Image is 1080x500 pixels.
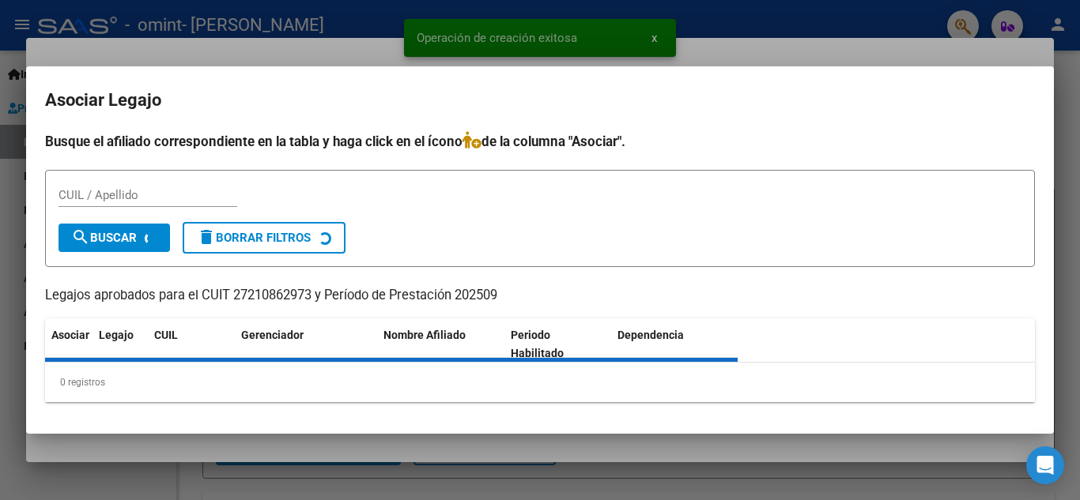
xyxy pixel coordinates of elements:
[154,329,178,341] span: CUIL
[377,318,504,370] datatable-header-cell: Nombre Afiliado
[45,131,1035,152] h4: Busque el afiliado correspondiente en la tabla y haga click en el ícono de la columna "Asociar".
[71,231,137,245] span: Buscar
[183,222,346,254] button: Borrar Filtros
[45,286,1035,306] p: Legajos aprobados para el CUIT 27210862973 y Período de Prestación 202509
[511,329,564,359] span: Periodo Habilitado
[611,318,738,370] datatable-header-cell: Dependencia
[71,227,90,246] mat-icon: search
[383,329,466,341] span: Nombre Afiliado
[504,318,611,370] datatable-header-cell: Periodo Habilitado
[241,329,304,341] span: Gerenciador
[197,227,216,246] mat-icon: delete
[1026,446,1064,484] div: Open Intercom Messenger
[617,329,684,341] span: Dependencia
[235,318,377,370] datatable-header-cell: Gerenciador
[59,224,170,252] button: Buscar
[99,329,134,341] span: Legajo
[93,318,148,370] datatable-header-cell: Legajo
[197,231,311,245] span: Borrar Filtros
[45,363,1035,402] div: 0 registros
[45,318,93,370] datatable-header-cell: Asociar
[148,318,235,370] datatable-header-cell: CUIL
[51,329,89,341] span: Asociar
[45,85,1035,115] h2: Asociar Legajo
